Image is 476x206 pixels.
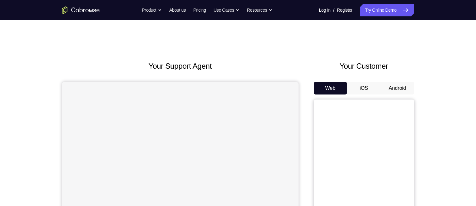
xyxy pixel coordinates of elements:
a: Register [337,4,352,16]
a: Log In [319,4,331,16]
a: Try Online Demo [360,4,414,16]
a: Pricing [193,4,206,16]
h2: Your Customer [314,60,414,72]
button: Use Cases [214,4,239,16]
button: Resources [247,4,272,16]
a: Go to the home page [62,6,100,14]
button: Web [314,82,347,94]
h2: Your Support Agent [62,60,299,72]
button: iOS [347,82,381,94]
button: Product [142,4,162,16]
button: Android [381,82,414,94]
span: / [333,6,334,14]
a: About us [169,4,186,16]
